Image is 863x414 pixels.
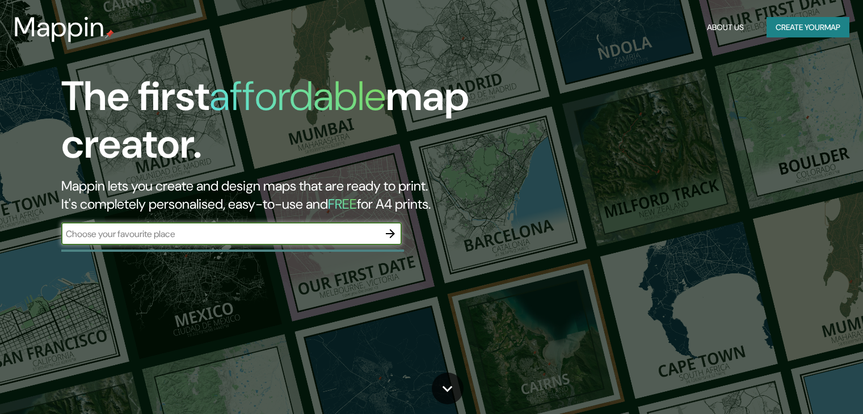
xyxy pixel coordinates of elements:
input: Choose your favourite place [61,227,379,240]
button: Create yourmap [767,17,849,38]
h1: The first map creator. [61,73,493,177]
button: About Us [702,17,748,38]
h3: Mappin [14,11,105,43]
h2: Mappin lets you create and design maps that are ready to print. It's completely personalised, eas... [61,177,493,213]
h1: affordable [209,70,386,122]
img: mappin-pin [105,29,114,39]
h5: FREE [328,195,357,213]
